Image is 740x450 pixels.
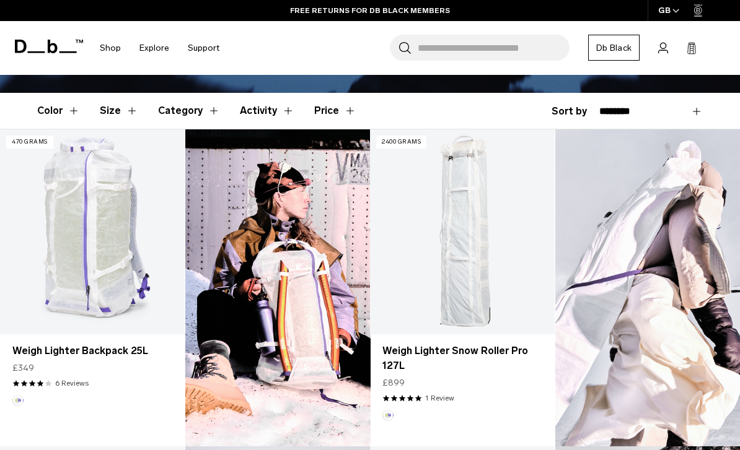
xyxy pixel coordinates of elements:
button: Toggle Filter [37,93,80,129]
a: 1 reviews [425,392,454,404]
span: £349 [12,361,34,374]
img: Content block image [185,129,371,446]
a: FREE RETURNS FOR DB BLACK MEMBERS [290,5,450,16]
a: 6 reviews [55,378,89,389]
button: Toggle Filter [158,93,220,129]
a: Db Black [588,35,640,61]
a: Explore [139,26,169,70]
a: Weigh Lighter Backpack 25L [12,344,172,358]
p: 2400 grams [376,136,426,149]
nav: Main Navigation [90,21,229,75]
button: Toggle Price [314,93,356,129]
a: Weigh Lighter Snow Roller Pro 127L [382,344,542,373]
a: Support [188,26,219,70]
p: 470 grams [6,136,53,149]
span: £899 [382,376,405,389]
a: Shop [100,26,121,70]
button: Aurora [382,410,394,421]
a: Weigh Lighter Snow Roller Pro 127L [370,129,555,334]
button: Toggle Filter [100,93,138,129]
button: Aurora [12,395,24,406]
button: Toggle Filter [240,93,294,129]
